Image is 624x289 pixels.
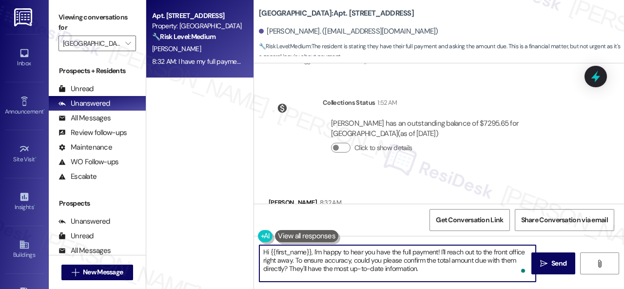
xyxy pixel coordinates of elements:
i:  [540,260,547,268]
div: Unread [58,231,94,241]
div: [PERSON_NAME] [269,197,537,211]
div: Property: [GEOGRAPHIC_DATA] [152,21,242,31]
span: [PERSON_NAME] [152,44,201,53]
div: [PERSON_NAME] has an outstanding balance of $7295.65 for [GEOGRAPHIC_DATA] (as of [DATE]) [331,118,579,139]
div: All Messages [58,246,111,256]
span: New Message [83,267,123,277]
button: Get Conversation Link [429,209,509,231]
button: New Message [61,265,134,280]
span: : The resident is stating they have their full payment and asking the amount due. This is a finan... [259,41,624,62]
img: ResiDesk Logo [14,8,34,26]
span: Share Conversation via email [521,215,608,225]
i:  [596,260,603,268]
i:  [125,39,131,47]
div: WO Follow-ups [58,157,118,167]
div: 8:32 AM [317,197,341,208]
div: Prospects [49,198,146,209]
button: Send [531,252,575,274]
a: Buildings [5,236,44,263]
strong: 🔧 Risk Level: Medium [259,42,311,50]
div: [PERSON_NAME]. ([EMAIL_ADDRESS][DOMAIN_NAME]) [259,26,438,37]
textarea: To enrich screen reader interactions, please activate Accessibility in Grammarly extension settings [259,245,536,282]
label: Viewing conversations for [58,10,136,36]
div: Review follow-ups [58,128,127,138]
a: Inbox [5,45,44,71]
div: 1:52 AM [375,97,397,108]
div: Unanswered [58,216,110,227]
span: Get Conversation Link [436,215,503,225]
div: Apt. [STREET_ADDRESS] [152,11,242,21]
span: Send [551,258,566,269]
div: Unanswered [58,98,110,109]
div: Collections Status [323,97,375,108]
span: • [34,202,35,209]
div: Unread [58,84,94,94]
div: All Messages [58,113,111,123]
span: • [43,107,45,114]
div: Escalate [58,172,97,182]
a: Site Visit • [5,141,44,167]
a: Insights • [5,189,44,215]
div: 8:32 AM: I have my full payment can you tell the front office. What is the full amount due? [152,57,403,66]
div: Maintenance [58,142,112,153]
div: Prospects + Residents [49,66,146,76]
b: [GEOGRAPHIC_DATA]: Apt. [STREET_ADDRESS] [259,8,414,19]
strong: 🔧 Risk Level: Medium [152,32,215,41]
span: • [35,154,37,161]
input: All communities [63,36,120,51]
button: Share Conversation via email [515,209,614,231]
label: Click to show details [354,143,412,153]
i:  [72,269,79,276]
